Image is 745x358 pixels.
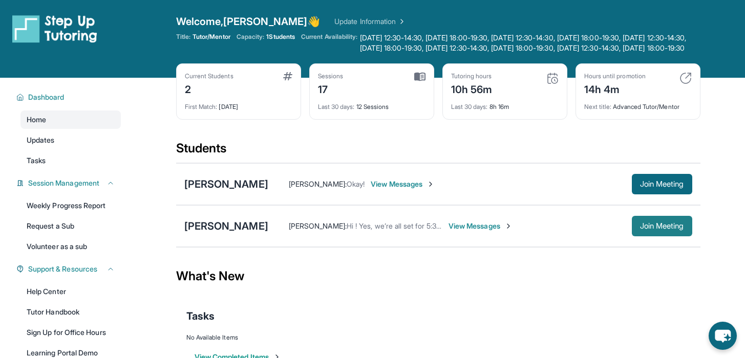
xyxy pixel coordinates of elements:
span: [DATE] 12:30-14:30, [DATE] 18:00-19:30, [DATE] 12:30-14:30, [DATE] 18:00-19:30, [DATE] 12:30-14:3... [360,33,700,53]
a: Tasks [20,151,121,170]
div: [PERSON_NAME] [184,219,268,233]
a: Tutor Handbook [20,303,121,321]
span: Tasks [186,309,215,323]
div: Tutoring hours [451,72,493,80]
span: Okay! [347,180,365,188]
span: Tasks [27,155,46,166]
div: No Available Items [186,333,690,342]
button: Join Meeting [632,174,692,194]
span: Capacity: [237,33,265,41]
span: Last 30 days : [451,103,488,110]
div: [DATE] [185,97,292,111]
a: Request a Sub [20,217,121,235]
a: Weekly Progress Report [20,196,121,215]
div: What's New [176,254,700,299]
a: Volunteer as a sub [20,237,121,256]
span: Session Management [28,178,99,188]
div: Sessions [318,72,344,80]
span: Current Availability: [301,33,357,53]
div: 10h 56m [451,80,493,97]
button: Support & Resources [24,264,115,274]
span: Next title : [584,103,612,110]
img: Chevron-Right [427,180,435,188]
span: First Match : [185,103,218,110]
img: Chevron Right [396,16,406,27]
img: card [414,72,425,81]
img: logo [12,14,97,43]
a: Sign Up for Office Hours [20,323,121,342]
div: 12 Sessions [318,97,425,111]
a: Update Information [334,16,406,27]
div: [PERSON_NAME] [184,177,268,191]
button: Dashboard [24,92,115,102]
span: Join Meeting [640,181,684,187]
div: Current Students [185,72,233,80]
span: [PERSON_NAME] : [289,180,347,188]
img: card [679,72,692,84]
span: Updates [27,135,55,145]
div: Advanced Tutor/Mentor [584,97,692,111]
div: Students [176,140,700,163]
img: card [546,72,559,84]
span: [PERSON_NAME] : [289,221,347,230]
span: Hi ! Yes, we’re all set for 5:30 [DATE]. Looking forward to it! [347,221,537,230]
a: Updates [20,131,121,149]
img: card [283,72,292,80]
span: View Messages [371,179,435,189]
span: Last 30 days : [318,103,355,110]
a: Help Center [20,282,121,301]
img: Chevron-Right [504,222,513,230]
span: Support & Resources [28,264,97,274]
div: 17 [318,80,344,97]
span: Home [27,115,46,125]
div: 2 [185,80,233,97]
span: Welcome, [PERSON_NAME] 👋 [176,14,321,29]
span: Join Meeting [640,223,684,229]
div: 14h 4m [584,80,646,97]
button: Join Meeting [632,216,692,236]
span: Dashboard [28,92,65,102]
span: Title: [176,33,190,41]
div: Hours until promotion [584,72,646,80]
span: Tutor/Mentor [193,33,230,41]
span: View Messages [449,221,513,231]
span: 1 Students [266,33,295,41]
a: Home [20,110,121,129]
div: 8h 16m [451,97,559,111]
button: Session Management [24,178,115,188]
button: chat-button [709,322,737,350]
